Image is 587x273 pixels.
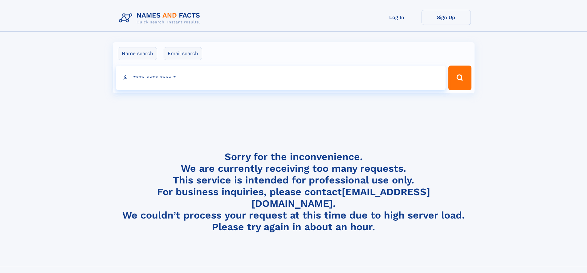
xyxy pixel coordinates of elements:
[116,151,471,233] h4: Sorry for the inconvenience. We are currently receiving too many requests. This service is intend...
[372,10,422,25] a: Log In
[118,47,157,60] label: Name search
[116,10,205,26] img: Logo Names and Facts
[116,66,446,90] input: search input
[422,10,471,25] a: Sign Up
[164,47,202,60] label: Email search
[448,66,471,90] button: Search Button
[251,186,430,209] a: [EMAIL_ADDRESS][DOMAIN_NAME]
